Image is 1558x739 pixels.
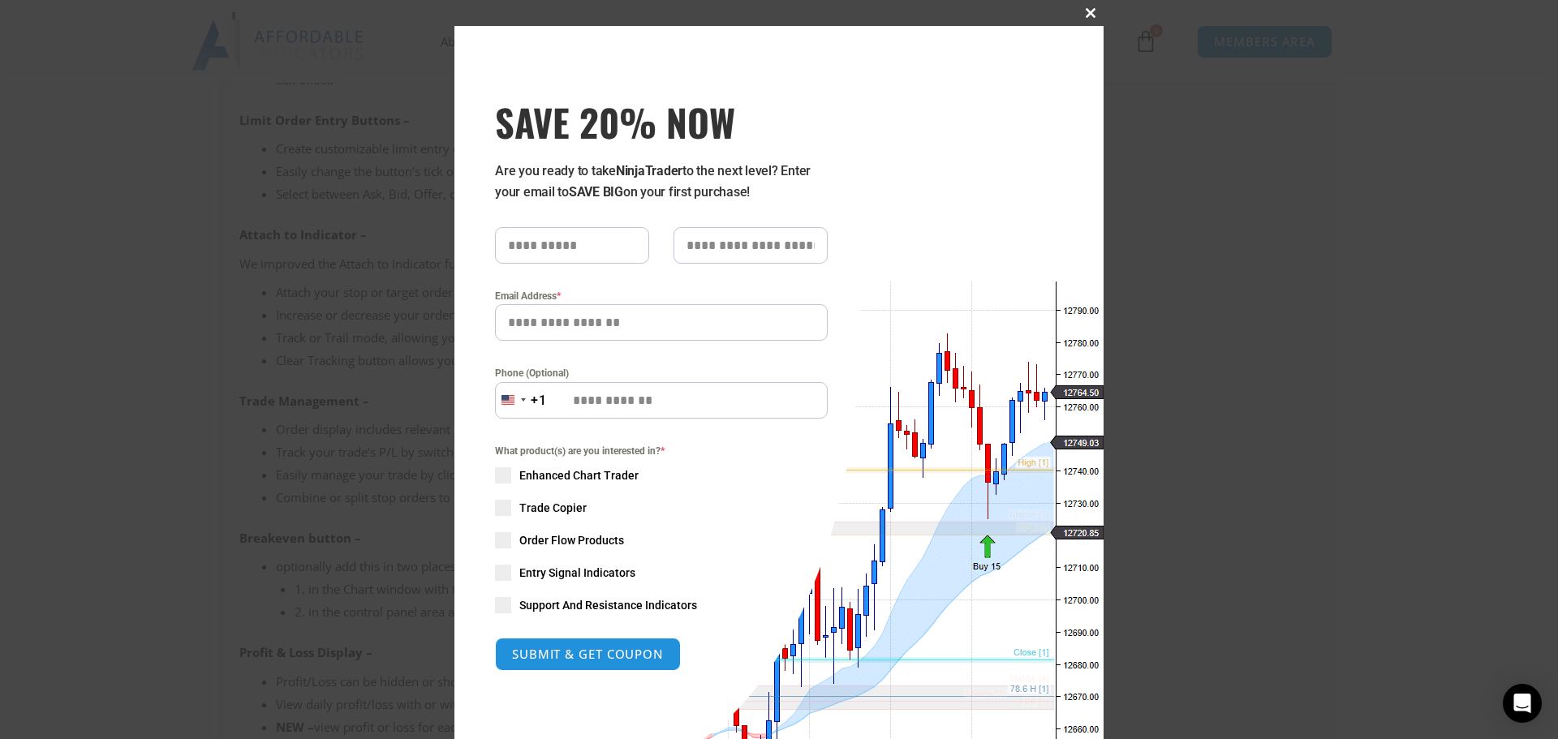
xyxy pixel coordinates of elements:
[519,500,587,516] span: Trade Copier
[519,597,697,613] span: Support And Resistance Indicators
[495,382,547,419] button: Selected country
[519,532,624,548] span: Order Flow Products
[495,161,828,203] p: Are you ready to take to the next level? Enter your email to on your first purchase!
[495,638,681,671] button: SUBMIT & GET COUPON
[495,443,828,459] span: What product(s) are you interested in?
[519,467,639,483] span: Enhanced Chart Trader
[495,288,828,304] label: Email Address
[1503,684,1542,723] div: Open Intercom Messenger
[531,390,547,411] div: +1
[616,163,682,178] strong: NinjaTrader
[495,365,828,381] label: Phone (Optional)
[495,565,828,581] label: Entry Signal Indicators
[569,184,623,200] strong: SAVE BIG
[495,500,828,516] label: Trade Copier
[495,532,828,548] label: Order Flow Products
[519,565,635,581] span: Entry Signal Indicators
[495,467,828,483] label: Enhanced Chart Trader
[495,99,828,144] span: SAVE 20% NOW
[495,597,828,613] label: Support And Resistance Indicators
